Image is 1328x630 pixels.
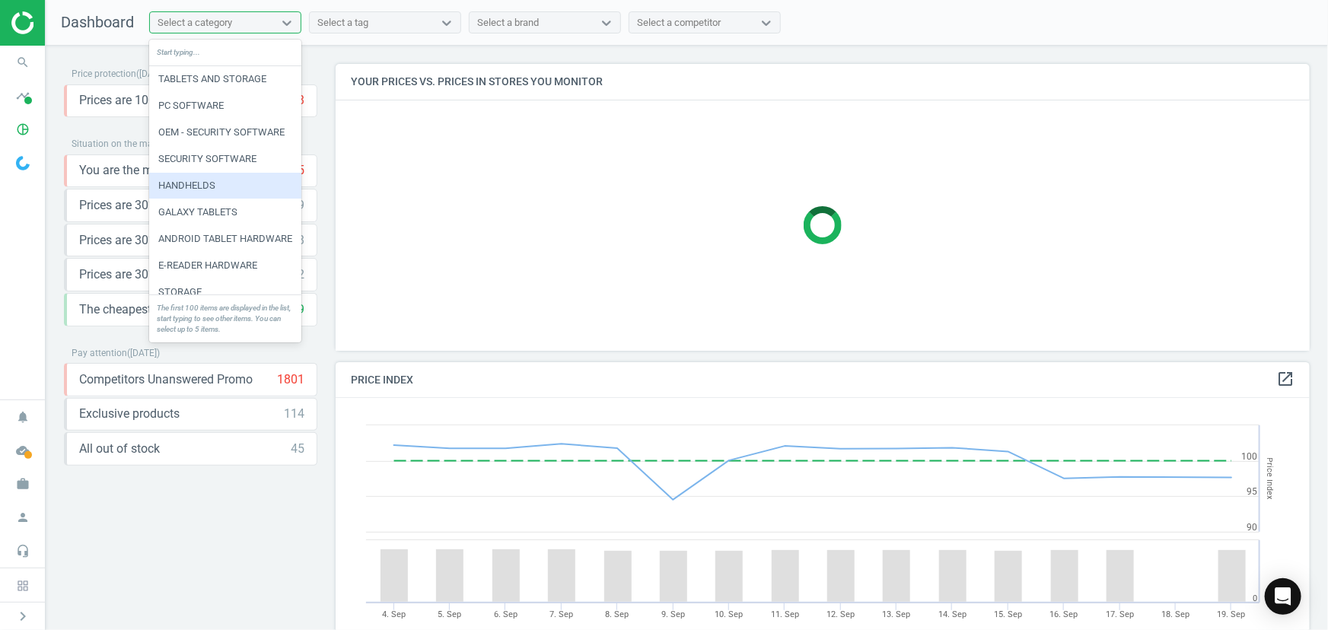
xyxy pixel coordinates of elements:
div: 45 [291,441,304,457]
span: Prices are 100% below min competitor [79,92,284,109]
h4: Your prices vs. prices in stores you monitor [336,64,1310,100]
tspan: 5. Sep [438,609,462,619]
span: ( [DATE] ) [127,348,160,358]
i: search [8,48,37,77]
i: open_in_new [1276,370,1295,388]
i: timeline [8,81,37,110]
button: chevron_right [4,606,42,626]
div: The first 100 items are displayed in the list, start typing to see other items. You can select up... [149,294,301,342]
img: ajHJNr6hYgQAAAAASUVORK5CYII= [11,11,119,34]
span: Prices are 30% higher than the maximal [79,266,291,283]
img: wGWNvw8QSZomAAAAABJRU5ErkJggg== [16,156,30,170]
span: You are the most expensive [79,162,226,179]
tspan: 11. Sep [771,609,799,619]
span: Prices are 30% below the minimum [79,197,267,214]
text: 95 [1247,486,1257,497]
div: Start typing... [149,40,301,66]
a: open_in_new [1276,370,1295,390]
tspan: 7. Sep [549,609,573,619]
span: Pay attention [72,348,127,358]
i: cloud_done [8,436,37,465]
span: Situation on the market before repricing [72,138,234,149]
tspan: 8. Sep [606,609,629,619]
div: 1801 [277,371,304,388]
tspan: 4. Sep [382,609,406,619]
div: E-READER HARDWARE [149,253,301,278]
i: work [8,469,37,498]
tspan: 19. Sep [1218,609,1246,619]
div: Select a brand [477,16,539,30]
div: PC SOFTWARE [149,93,301,119]
div: GALAXY TABLETS [149,199,301,225]
tspan: 9. Sep [661,609,685,619]
tspan: 16. Sep [1050,609,1078,619]
div: ANDROID TABLET HARDWARE [149,226,301,252]
div: STORAGE [149,279,301,305]
span: Dashboard [61,13,134,31]
text: 90 [1247,522,1257,533]
text: 0 [1253,593,1257,603]
div: Open Intercom Messenger [1265,578,1301,615]
tspan: 10. Sep [715,609,743,619]
text: 100 [1241,451,1257,462]
tspan: 12. Sep [826,609,855,619]
i: notifications [8,402,37,431]
div: TABLETS AND STORAGE [149,66,301,92]
tspan: 17. Sep [1106,609,1134,619]
span: Price protection [72,68,136,79]
span: Exclusive products [79,406,180,422]
span: Prices are 30% higher than the minimum [79,232,284,249]
div: grid [149,66,301,294]
i: headset_mic [8,536,37,565]
span: The cheapest price [79,301,180,318]
div: OEM - SECURITY SOFTWARE [149,119,301,145]
div: Select a competitor [637,16,721,30]
div: Select a tag [317,16,368,30]
tspan: Price Index [1265,458,1275,500]
tspan: 15. Sep [994,609,1022,619]
tspan: 6. Sep [494,609,518,619]
div: Select a category [158,16,232,30]
tspan: 13. Sep [883,609,911,619]
div: HANDHELDS [149,173,301,199]
h4: Price Index [336,362,1310,398]
tspan: 18. Sep [1161,609,1189,619]
i: pie_chart_outlined [8,115,37,144]
div: 114 [284,406,304,422]
i: person [8,503,37,532]
span: Competitors Unanswered Promo [79,371,253,388]
div: SECURITY SOFTWARE [149,146,301,172]
span: ( [DATE] ) [136,68,169,79]
i: chevron_right [14,607,32,625]
tspan: 14. Sep [938,609,967,619]
span: All out of stock [79,441,160,457]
